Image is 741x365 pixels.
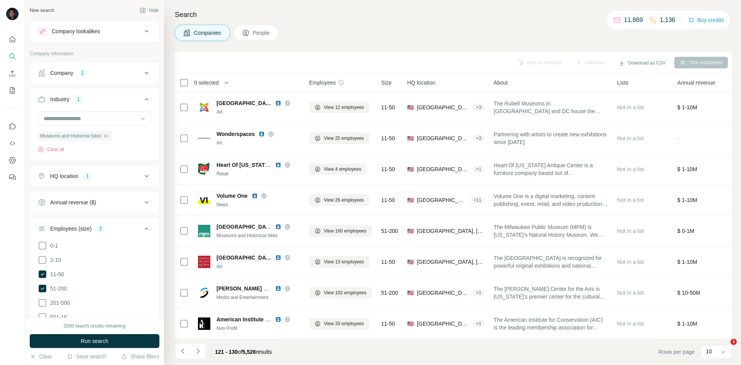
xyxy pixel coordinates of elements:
[198,132,210,144] img: Logo of Wonderspaces
[617,197,644,203] span: Not in a list
[324,258,364,265] span: View 13 employees
[381,79,392,87] span: Size
[217,109,300,115] div: Art
[242,349,256,355] span: 5,528
[473,289,484,296] div: + 1
[617,104,644,110] span: Not in a list
[309,287,372,299] button: View 102 employees
[494,131,608,146] span: Partnering with artists to create new exhibitions since [DATE]
[417,104,470,111] span: [GEOGRAPHIC_DATA], [US_STATE]
[381,227,398,235] span: 51-200
[677,228,694,234] span: $ 0-1M
[6,153,19,167] button: Dashboard
[198,101,210,114] img: Logo of Rubell Museum
[417,258,484,266] span: [GEOGRAPHIC_DATA], [US_STATE]
[324,227,367,234] span: View 160 employees
[324,289,367,296] span: View 102 employees
[253,29,271,37] span: People
[324,104,364,111] span: View 12 employees
[473,166,484,173] div: + 1
[215,349,238,355] span: 121 - 130
[417,227,484,235] span: [GEOGRAPHIC_DATA], [US_STATE]
[309,225,372,237] button: View 160 employees
[715,339,733,357] iframe: Intercom live chat
[324,166,361,173] span: View 4 employees
[473,135,484,142] div: + 3
[83,173,92,180] div: 1
[217,285,292,292] span: [PERSON_NAME] Theatre Inc
[407,104,414,111] span: 🇺🇸
[6,83,19,97] button: My lists
[677,135,679,141] span: -
[407,196,414,204] span: 🇺🇸
[407,227,414,235] span: 🇺🇸
[417,196,467,204] span: [GEOGRAPHIC_DATA], [US_STATE]
[194,79,219,87] span: 0 selected
[175,9,732,20] h4: Search
[417,289,470,297] span: [GEOGRAPHIC_DATA], [US_STATE]
[706,348,712,355] p: 10
[660,15,675,25] p: 1,136
[30,193,159,212] button: Annual revenue ($)
[198,287,210,299] img: Logo of Count Basie Theatre Inc
[50,95,69,103] div: Industry
[6,66,19,80] button: Enrich CSV
[324,320,364,327] span: View 33 employees
[217,263,300,270] div: Art
[47,285,67,292] span: 51-200
[198,194,210,206] img: Logo of Volume One
[613,57,671,69] button: Download as CSV
[30,167,159,185] button: HQ location1
[67,353,106,360] button: Save search
[198,163,210,175] img: Logo of Heart Of Ohio Antique Center
[198,256,210,268] img: Logo of Canton Museum of Art
[677,79,715,87] span: Annual revenue
[677,259,697,265] span: $ 1-10M
[617,290,644,296] span: Not in a list
[309,163,367,175] button: View 4 employees
[30,64,159,82] button: Company1
[494,161,608,177] span: Heart Of [US_STATE] Antique Center is a furniture company based out of [STREET_ADDRESS][US_STATE].
[417,165,470,173] span: [GEOGRAPHIC_DATA], [US_STATE]
[407,79,435,87] span: HQ location
[30,90,159,112] button: Industry1
[473,104,484,111] div: + 3
[50,225,91,233] div: Employees (size)
[217,316,440,323] span: American Institute for Conservation AND Foundation for Advancement in Conservation
[194,29,222,37] span: Companies
[81,337,108,345] span: Run search
[30,334,159,348] button: Run search
[30,22,159,41] button: Company lookalikes
[190,343,206,359] button: Navigate to next page
[381,196,395,204] span: 11-50
[677,321,697,327] span: $ 1-10M
[309,194,369,206] button: View 26 employees
[217,139,300,146] div: Art
[50,69,73,77] div: Company
[324,197,364,204] span: View 26 employees
[617,259,644,265] span: Not in a list
[470,197,484,204] div: + 11
[47,313,68,321] span: 501-1K
[677,290,700,296] span: $ 10-50M
[6,119,19,133] button: Use Surfe on LinkedIn
[217,201,300,208] div: News
[494,285,608,300] span: The [PERSON_NAME] Center for the Arts is [US_STATE]’s premier center for the cultural arts, dedic...
[96,225,105,232] div: 2
[473,320,484,327] div: + 1
[30,353,52,360] button: Clear
[47,270,64,278] span: 11-50
[217,325,300,332] div: Non Profit
[64,323,126,329] div: 2000 search results remaining
[407,258,414,266] span: 🇺🇸
[50,172,78,180] div: HQ location
[324,135,364,142] span: View 25 employees
[217,224,274,230] span: [GEOGRAPHIC_DATA]
[407,165,414,173] span: 🇺🇸
[47,242,58,250] span: 0-1
[6,32,19,46] button: Quick start
[121,353,159,360] button: Share filters
[617,321,644,327] span: Not in a list
[217,162,328,168] span: Heart Of [US_STATE][GEOGRAPHIC_DATA]
[275,100,281,106] img: LinkedIn logo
